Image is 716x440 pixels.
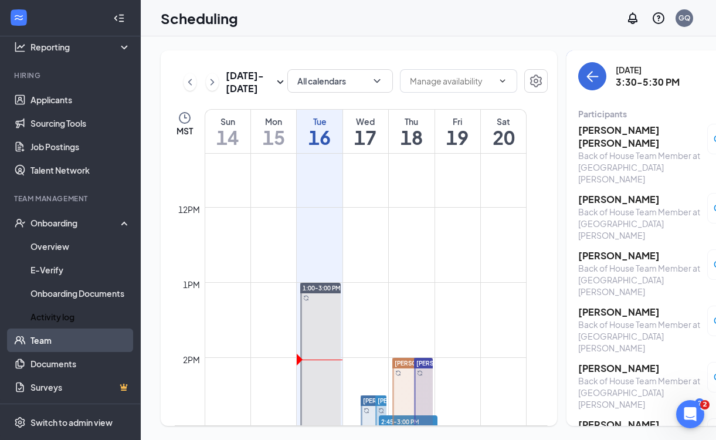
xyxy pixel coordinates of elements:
svg: Sync [303,295,309,301]
a: Activity log [30,305,131,329]
a: September 18, 2025 [389,110,434,153]
svg: Sync [417,370,423,376]
span: MST [177,125,193,137]
a: Team [30,329,131,352]
div: Team Management [14,194,128,204]
span: [PERSON_NAME] [395,360,444,367]
div: 2 [695,398,704,408]
h3: [PERSON_NAME] [578,418,701,431]
div: Mon [251,116,296,127]
span: 2 [700,400,710,409]
div: Back of House Team Member at [GEOGRAPHIC_DATA][PERSON_NAME] [578,262,701,297]
div: Sun [205,116,250,127]
div: Thu [389,116,434,127]
svg: UserCheck [14,217,26,229]
svg: ChevronDown [371,75,383,87]
a: September 20, 2025 [481,110,526,153]
div: Back of House Team Member at [GEOGRAPHIC_DATA][PERSON_NAME] [578,319,701,354]
div: Tue [297,116,342,127]
h1: 19 [435,127,480,147]
a: Documents [30,352,131,375]
a: Settings [524,69,548,95]
svg: Collapse [113,12,125,24]
h1: 16 [297,127,342,147]
span: 1:00-3:00 PM [303,284,341,292]
svg: Settings [529,74,543,88]
button: back-button [578,62,606,90]
h1: 17 [343,127,388,147]
svg: Sync [395,370,401,376]
div: Back of House Team Member at [GEOGRAPHIC_DATA][PERSON_NAME] [578,375,701,410]
div: Back of House Team Member at [GEOGRAPHIC_DATA][PERSON_NAME] [578,150,701,185]
a: Sourcing Tools [30,111,131,135]
svg: ChevronRight [206,75,218,89]
a: September 17, 2025 [343,110,388,153]
svg: ChevronDown [498,76,507,86]
div: Back of House Team Member at [GEOGRAPHIC_DATA][PERSON_NAME] [578,206,701,241]
span: 2:45-3:00 PM [379,415,437,427]
h1: 15 [251,127,296,147]
a: September 16, 2025 [297,110,342,153]
div: Switch to admin view [30,417,113,428]
svg: ChevronLeft [184,75,196,89]
div: 12pm [176,203,202,216]
button: All calendarsChevronDown [287,69,393,93]
svg: Sync [364,408,369,414]
a: Applicants [30,88,131,111]
span: [PERSON_NAME] [378,397,427,404]
a: September 14, 2025 [205,110,250,153]
svg: ArrowLeft [585,69,599,83]
span: [PERSON_NAME] [416,360,466,367]
iframe: Intercom live chat [676,400,704,428]
div: Reporting [30,41,131,53]
a: September 15, 2025 [251,110,296,153]
h3: [PERSON_NAME] [PERSON_NAME] [578,124,701,150]
input: Manage availability [410,75,493,87]
a: SurveysCrown [30,375,131,399]
a: Overview [30,235,131,258]
div: Onboarding [30,217,121,229]
svg: Settings [14,417,26,428]
div: [DATE] [616,64,680,76]
svg: Notifications [626,11,640,25]
div: 2pm [181,353,202,366]
span: [PERSON_NAME] [363,397,412,404]
h3: [DATE] - [DATE] [226,69,273,95]
svg: WorkstreamLogo [13,12,25,23]
a: September 19, 2025 [435,110,480,153]
svg: SmallChevronDown [273,75,287,89]
h3: [PERSON_NAME] [578,362,701,375]
h3: [PERSON_NAME] [578,306,701,319]
div: Fri [435,116,480,127]
div: GQ [678,13,691,23]
svg: QuestionInfo [651,11,666,25]
button: ChevronLeft [184,73,196,91]
h1: 14 [205,127,250,147]
a: Talent Network [30,158,131,182]
h3: 3:30-5:30 PM [616,76,680,89]
div: Sat [481,116,526,127]
svg: Analysis [14,41,26,53]
a: Job Postings [30,135,131,158]
svg: Sync [378,408,384,414]
svg: Clock [178,111,192,125]
div: Hiring [14,70,128,80]
h1: Scheduling [161,8,238,28]
h1: 20 [481,127,526,147]
button: Settings [524,69,548,93]
a: Onboarding Documents [30,282,131,305]
a: E-Verify [30,258,131,282]
h1: 18 [389,127,434,147]
h3: [PERSON_NAME] [578,193,701,206]
button: ChevronRight [206,73,219,91]
div: Wed [343,116,388,127]
h3: [PERSON_NAME] [578,249,701,262]
div: 1pm [181,278,202,291]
